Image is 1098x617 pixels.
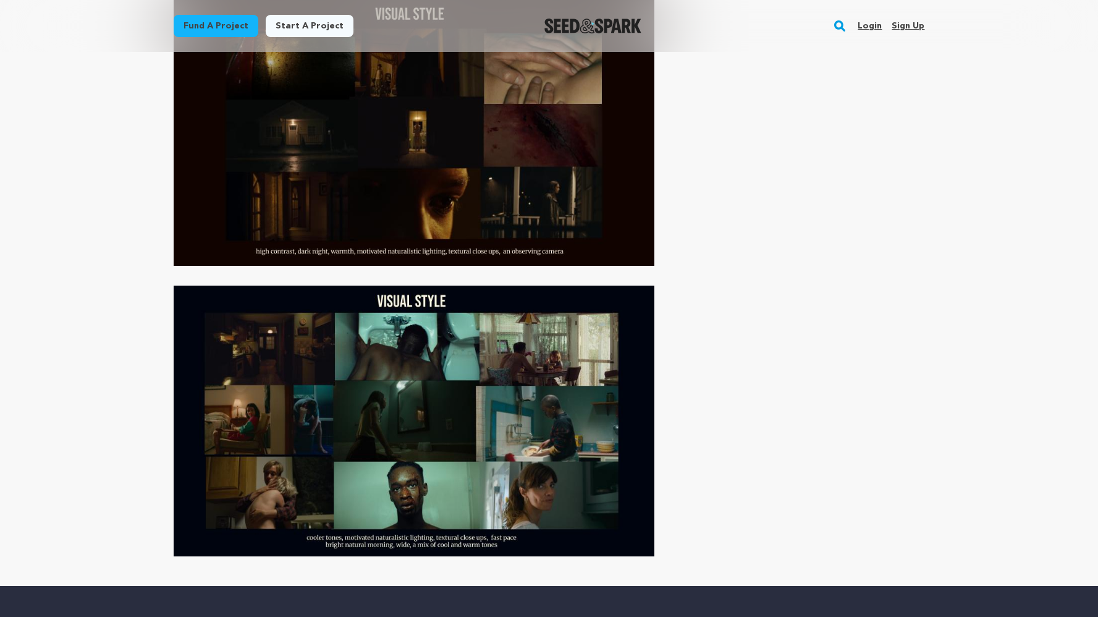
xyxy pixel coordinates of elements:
[174,15,258,37] a: Fund a project
[858,16,882,36] a: Login
[266,15,353,37] a: Start a project
[544,19,641,33] img: Seed&Spark Logo Dark Mode
[892,16,924,36] a: Sign up
[174,286,655,556] img: 1754552536-visual%20style%202.jpg
[544,19,641,33] a: Seed&Spark Homepage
